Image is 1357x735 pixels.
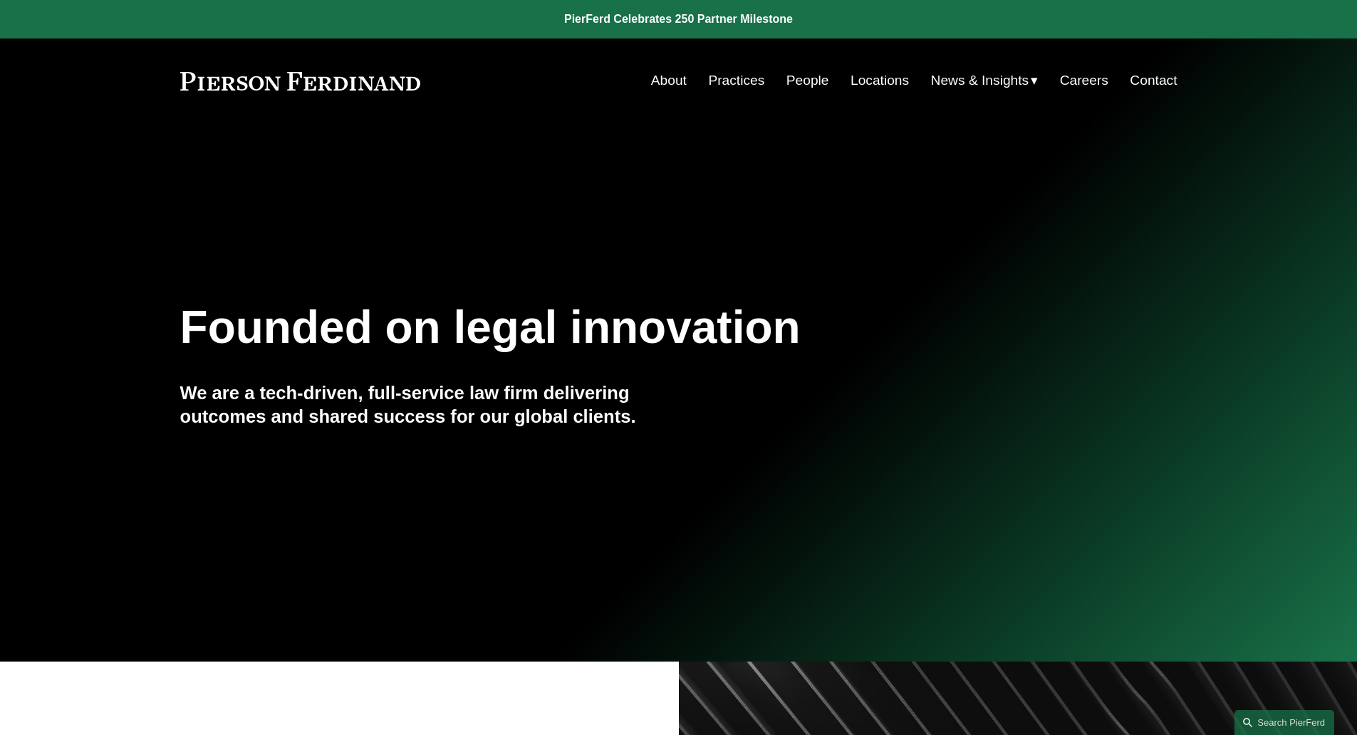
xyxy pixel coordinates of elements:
a: Practices [708,67,764,94]
h4: We are a tech-driven, full-service law firm delivering outcomes and shared success for our global... [180,381,679,428]
a: People [786,67,829,94]
a: About [651,67,687,94]
a: Search this site [1234,710,1334,735]
span: News & Insights [931,68,1029,93]
h1: Founded on legal innovation [180,302,1012,354]
a: Careers [1060,67,1108,94]
a: folder dropdown [931,67,1039,94]
a: Contact [1130,67,1177,94]
a: Locations [851,67,909,94]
